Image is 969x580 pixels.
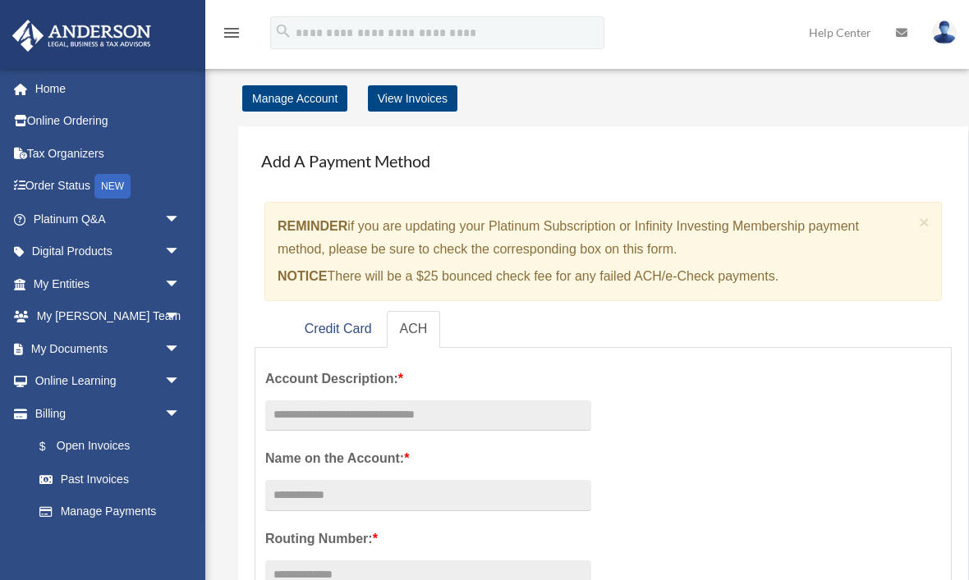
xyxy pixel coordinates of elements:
label: Name on the Account: [265,447,591,470]
span: arrow_drop_down [164,365,197,399]
a: Online Ordering [11,105,205,138]
a: Home [11,72,205,105]
a: Tax Organizers [11,137,205,170]
a: View Invoices [368,85,457,112]
strong: NOTICE [278,269,327,283]
a: Past Invoices [23,463,205,496]
div: NEW [94,174,131,199]
button: Close [919,213,930,231]
span: arrow_drop_down [164,267,197,301]
a: My [PERSON_NAME] Teamarrow_drop_down [11,300,205,333]
a: Online Learningarrow_drop_down [11,365,205,398]
a: ACH [387,311,441,348]
label: Routing Number: [265,527,591,550]
img: User Pic [932,21,957,44]
a: Billingarrow_drop_down [11,397,205,430]
a: menu [222,29,241,43]
img: Anderson Advisors Platinum Portal [7,20,156,52]
span: × [919,212,930,231]
span: $ [48,436,57,457]
h4: Add A Payment Method [255,143,952,179]
a: $Open Invoices [23,430,205,464]
a: My Documentsarrow_drop_down [11,332,205,365]
span: arrow_drop_down [164,397,197,431]
i: menu [222,23,241,43]
span: arrow_drop_down [164,235,197,269]
a: Platinum Q&Aarrow_drop_down [11,203,205,235]
a: Order StatusNEW [11,170,205,203]
span: arrow_drop_down [164,203,197,236]
a: Credit Card [292,311,385,348]
div: if you are updating your Platinum Subscription or Infinity Investing Membership payment method, p... [264,202,942,301]
a: My Entitiesarrow_drop_down [11,267,205,300]
span: arrow_drop_down [164,300,197,334]
span: arrow_drop_down [164,332,197,366]
a: Manage Payments [23,496,197,528]
label: Account Description: [265,368,591,390]
a: Digital Productsarrow_drop_down [11,235,205,268]
strong: REMINDER [278,219,347,233]
a: Manage Account [242,85,347,112]
i: search [274,22,292,40]
p: There will be a $25 bounced check fee for any failed ACH/e-Check payments. [278,265,912,288]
